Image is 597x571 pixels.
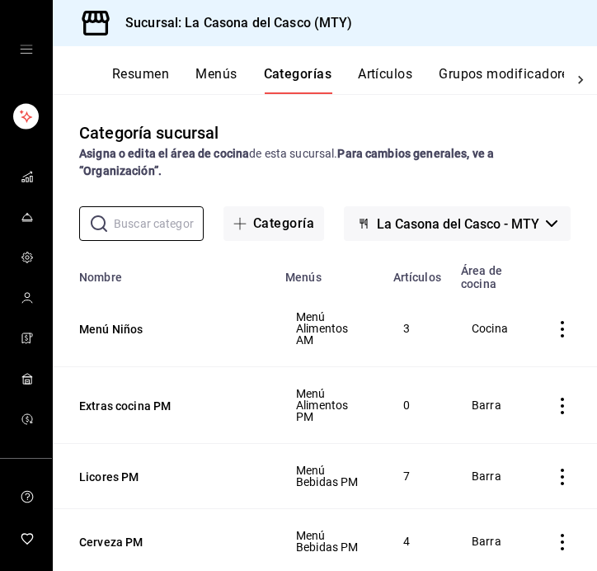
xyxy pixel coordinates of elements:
[53,254,275,290] th: Nombre
[383,254,451,290] th: Artículos
[195,66,237,94] button: Menús
[112,13,353,33] h3: Sucursal: La Casona del Casco (MTY)
[554,321,571,337] button: actions
[275,254,383,290] th: Menús
[451,254,534,290] th: Área de cocina
[383,367,451,444] td: 0
[223,206,324,241] button: Categoría
[79,145,571,180] div: de esta sucursal.
[79,120,219,145] div: Categoría sucursal
[114,207,204,240] input: Buscar categoría
[112,66,564,94] div: navigation tabs
[20,43,33,56] button: open drawer
[264,66,332,94] button: Categorías
[358,66,412,94] button: Artículos
[383,290,451,367] td: 3
[79,147,249,160] strong: Asigna o edita el área de cocina
[296,388,363,422] span: Menú Alimentos PM
[383,444,451,509] td: 7
[439,66,576,94] button: Grupos modificadores
[296,311,363,346] span: Menú Alimentos AM
[554,469,571,485] button: actions
[472,323,514,334] span: Cocina
[79,398,244,414] button: Extras cocina PM
[112,66,169,94] button: Resumen
[296,465,363,488] span: Menú Bebidas PM
[472,470,514,482] span: Barra
[79,469,244,485] button: Licores PM
[377,216,539,232] span: La Casona del Casco - MTY
[79,321,244,337] button: Menú Niños
[296,530,363,553] span: Menú Bebidas PM
[472,399,514,411] span: Barra
[554,398,571,414] button: actions
[79,534,244,550] button: Cerveza PM
[344,206,571,241] button: La Casona del Casco - MTY
[554,534,571,550] button: actions
[472,536,514,547] span: Barra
